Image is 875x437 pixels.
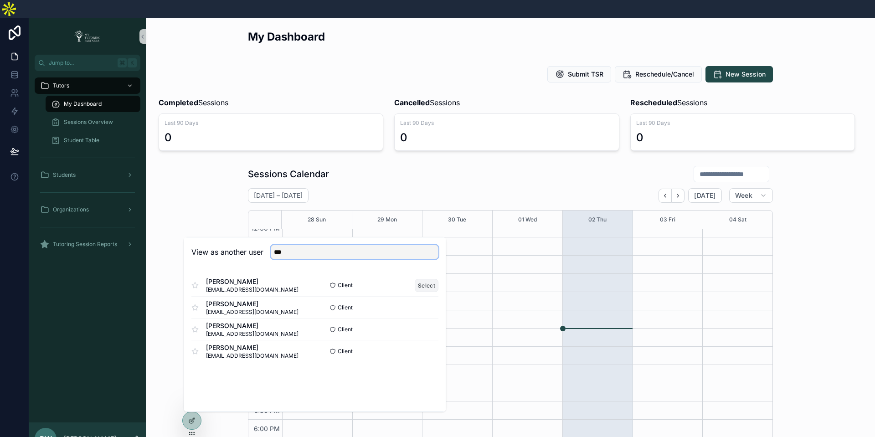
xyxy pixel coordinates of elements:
[248,168,329,180] h1: Sessions Calendar
[129,59,136,67] span: K
[53,171,76,179] span: Students
[415,279,438,292] button: Select
[206,330,299,338] span: [EMAIL_ADDRESS][DOMAIN_NAME]
[588,211,607,229] button: 02 Thu
[46,132,140,149] a: Student Table
[615,66,702,82] button: Reschedule/Cancel
[635,70,694,79] span: Reschedule/Cancel
[338,326,353,333] span: Client
[338,304,353,311] span: Client
[568,70,603,79] span: Submit TSR
[729,211,746,229] button: 04 Sat
[630,98,677,107] strong: Rescheduled
[338,282,353,289] span: Client
[726,70,766,79] span: New Session
[735,191,752,200] span: Week
[660,211,675,229] button: 03 Fri
[29,71,146,264] div: scrollable content
[206,343,299,352] span: [PERSON_NAME]
[159,98,198,107] strong: Completed
[254,191,303,200] h2: [DATE] – [DATE]
[252,406,282,414] span: 5:30 PM
[46,96,140,112] a: My Dashboard
[694,191,715,200] span: [DATE]
[46,114,140,130] a: Sessions Overview
[64,100,102,108] span: My Dashboard
[159,97,228,108] span: Sessions
[394,97,460,108] span: Sessions
[35,201,140,218] a: Organizations
[72,29,103,44] img: App logo
[688,188,721,203] button: [DATE]
[49,59,114,67] span: Jump to...
[206,277,299,286] span: [PERSON_NAME]
[35,236,140,252] a: Tutoring Session Reports
[165,119,377,127] span: Last 90 Days
[53,241,117,248] span: Tutoring Session Reports
[400,130,407,145] div: 0
[206,352,299,360] span: [EMAIL_ADDRESS][DOMAIN_NAME]
[53,82,69,89] span: Tutors
[630,97,707,108] span: Sessions
[35,77,140,94] a: Tutors
[705,66,773,82] button: New Session
[547,66,611,82] button: Submit TSR
[206,308,299,316] span: [EMAIL_ADDRESS][DOMAIN_NAME]
[636,130,643,145] div: 0
[64,137,99,144] span: Student Table
[165,130,172,145] div: 0
[400,119,613,127] span: Last 90 Days
[394,98,430,107] strong: Cancelled
[308,211,326,229] button: 28 Sun
[191,247,263,257] h2: View as another user
[53,206,89,213] span: Organizations
[448,211,466,229] button: 30 Tue
[729,188,773,203] button: Week
[518,211,537,229] button: 01 Wed
[206,299,299,308] span: [PERSON_NAME]
[338,348,353,355] span: Client
[377,211,397,229] button: 29 Mon
[35,55,140,71] button: Jump to...K
[636,119,849,127] span: Last 90 Days
[248,29,325,44] h2: My Dashboard
[659,189,672,203] button: Back
[64,118,113,126] span: Sessions Overview
[252,425,282,432] span: 6:00 PM
[35,167,140,183] a: Students
[672,189,685,203] button: Next
[206,286,299,293] span: [EMAIL_ADDRESS][DOMAIN_NAME]
[206,321,299,330] span: [PERSON_NAME]
[249,224,282,232] span: 12:30 PM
